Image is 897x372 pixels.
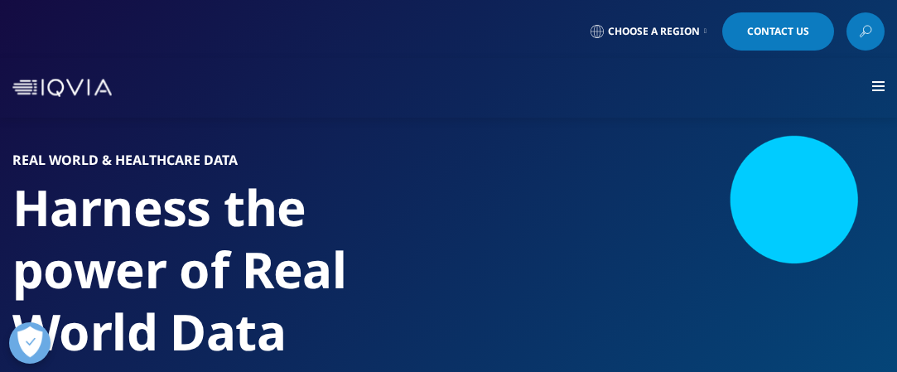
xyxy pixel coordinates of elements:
[9,322,51,364] button: Open Preferences
[722,12,834,51] a: Contact Us
[608,25,700,38] span: Choose a Region
[747,27,809,36] span: Contact Us
[12,79,112,97] img: IQVIA Healthcare Information Technology and Pharma Clinical Research Company
[12,153,408,176] h6: Real World & Healthcare Data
